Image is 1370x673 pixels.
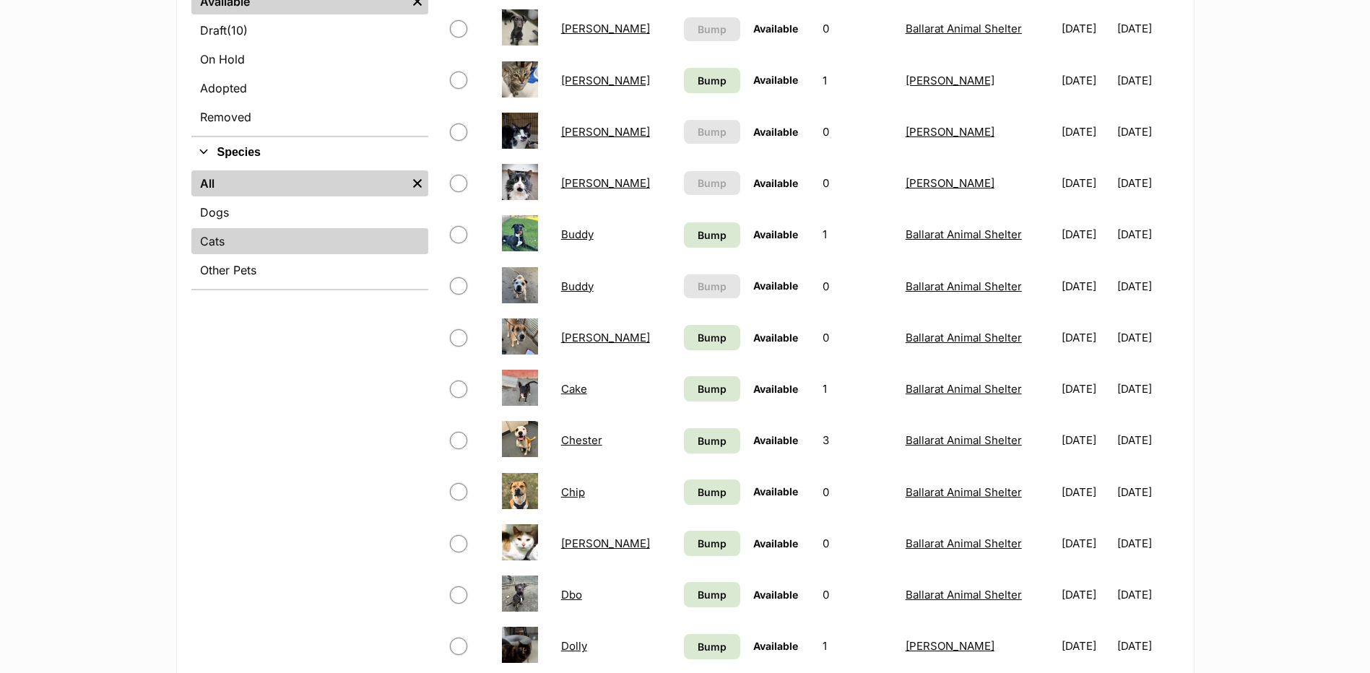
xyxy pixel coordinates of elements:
td: [DATE] [1117,518,1177,568]
span: Bump [698,175,727,191]
td: [DATE] [1117,570,1177,620]
span: Available [753,177,798,189]
a: Bump [684,582,740,607]
button: Species [191,143,428,162]
a: [PERSON_NAME] [561,74,650,87]
a: Ballarat Animal Shelter [906,433,1022,447]
td: [DATE] [1056,56,1116,105]
td: [DATE] [1056,261,1116,311]
a: Dogs [191,199,428,225]
td: 0 [817,261,898,311]
td: [DATE] [1056,107,1116,157]
a: Bump [684,222,740,248]
span: Bump [698,639,727,654]
td: [DATE] [1056,209,1116,259]
span: Bump [698,279,727,294]
a: On Hold [191,46,428,72]
td: [DATE] [1117,621,1177,671]
a: Ballarat Animal Shelter [906,279,1022,293]
td: [DATE] [1056,570,1116,620]
td: [DATE] [1056,158,1116,208]
span: Available [753,537,798,550]
td: 0 [817,518,898,568]
a: Bump [684,428,740,453]
a: Other Pets [191,257,428,283]
td: 1 [817,56,898,105]
td: 1 [817,364,898,414]
a: Ballarat Animal Shelter [906,382,1022,396]
span: Available [753,640,798,652]
a: Cake [561,382,587,396]
a: [PERSON_NAME] [561,537,650,550]
a: Ballarat Animal Shelter [906,485,1022,499]
a: Buddy [561,279,594,293]
span: Available [753,126,798,138]
td: 0 [817,313,898,362]
span: Available [753,589,798,601]
a: Remove filter [407,170,428,196]
span: Bump [698,587,727,602]
a: [PERSON_NAME] [561,125,650,139]
td: [DATE] [1117,313,1177,362]
td: [DATE] [1117,415,1177,465]
a: Bump [684,376,740,401]
td: 0 [817,4,898,53]
span: Available [753,485,798,498]
a: Bump [684,531,740,556]
span: Available [753,279,798,292]
td: [DATE] [1056,621,1116,671]
a: Bump [684,325,740,350]
button: Bump [684,120,740,144]
a: Cats [191,228,428,254]
td: 0 [817,107,898,157]
span: (10) [227,22,248,39]
td: [DATE] [1056,467,1116,517]
button: Bump [684,171,740,195]
td: [DATE] [1117,364,1177,414]
span: Available [753,74,798,86]
a: Removed [191,104,428,130]
a: [PERSON_NAME] [906,639,994,653]
button: Bump [684,17,740,41]
a: All [191,170,407,196]
a: Chester [561,433,602,447]
span: Bump [698,433,727,448]
a: Dbo [561,588,582,602]
a: Bump [684,479,740,505]
span: Bump [698,485,727,500]
a: Adopted [191,75,428,101]
td: 3 [817,415,898,465]
td: [DATE] [1117,158,1177,208]
a: Ballarat Animal Shelter [906,227,1022,241]
a: Buddy [561,227,594,241]
a: [PERSON_NAME] [906,125,994,139]
a: [PERSON_NAME] [561,331,650,344]
a: Chip [561,485,585,499]
td: 1 [817,621,898,671]
a: [PERSON_NAME] [561,22,650,35]
td: [DATE] [1117,261,1177,311]
a: Dolly [561,639,587,653]
td: [DATE] [1117,107,1177,157]
td: 0 [817,467,898,517]
td: [DATE] [1056,518,1116,568]
span: Bump [698,124,727,139]
a: [PERSON_NAME] [906,74,994,87]
span: Available [753,22,798,35]
td: [DATE] [1056,4,1116,53]
span: Available [753,228,798,240]
span: Available [753,331,798,344]
div: Species [191,168,428,289]
td: 0 [817,158,898,208]
a: [PERSON_NAME] [906,176,994,190]
td: [DATE] [1117,467,1177,517]
a: Ballarat Animal Shelter [906,537,1022,550]
span: Bump [698,22,727,37]
span: Bump [698,73,727,88]
td: [DATE] [1056,364,1116,414]
a: Ballarat Animal Shelter [906,588,1022,602]
button: Bump [684,274,740,298]
span: Available [753,434,798,446]
span: Bump [698,227,727,243]
a: Bump [684,634,740,659]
